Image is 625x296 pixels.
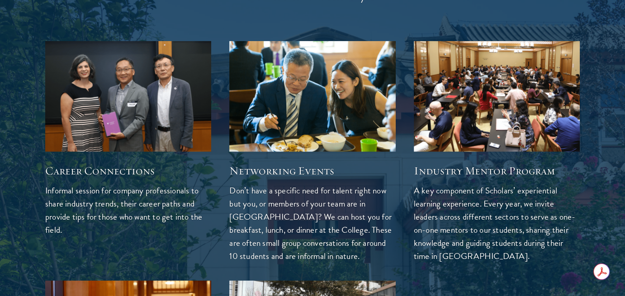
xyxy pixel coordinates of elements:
[229,184,395,263] p: Don’t have a specific need for talent right now but you, or members of your team are in [GEOGRAPH...
[414,184,580,263] p: A key component of Scholars’ experiential learning experience. Every year, we invite leaders acro...
[229,163,395,179] h5: Networking Events
[45,184,211,236] p: Informal session for company professionals to share industry trends, their career paths and provi...
[414,163,580,179] h5: Industry Mentor Program
[45,163,211,179] h5: Career Connections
